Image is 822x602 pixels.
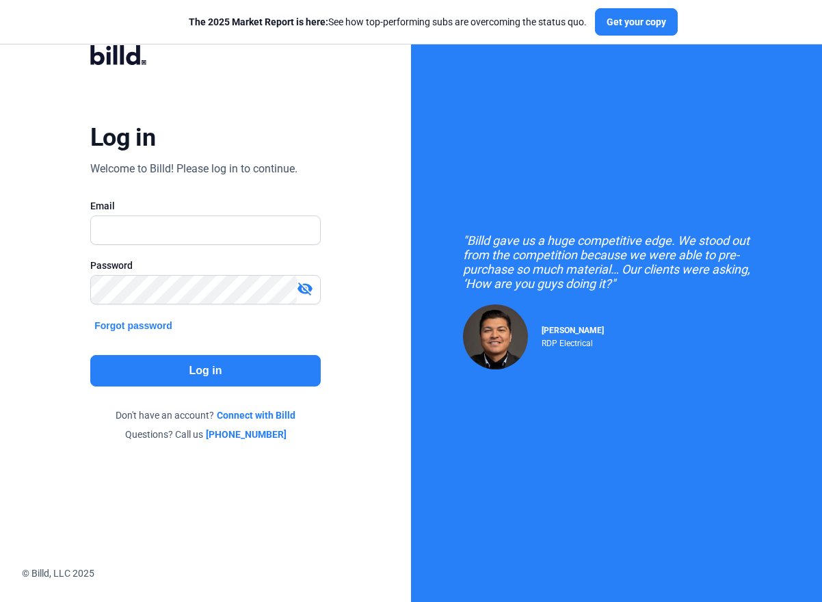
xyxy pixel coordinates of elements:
div: Don't have an account? [90,408,321,422]
a: [PHONE_NUMBER] [206,428,287,441]
button: Log in [90,355,321,387]
button: Get your copy [595,8,678,36]
a: Connect with Billd [217,408,295,422]
div: Password [90,259,321,272]
img: Raul Pacheco [463,304,528,369]
button: Forgot password [90,318,176,333]
mat-icon: visibility_off [297,280,313,297]
span: [PERSON_NAME] [542,326,604,335]
div: RDP Electrical [542,335,604,348]
div: Log in [90,122,155,153]
div: See how top-performing subs are overcoming the status quo. [189,15,587,29]
div: "Billd gave us a huge competitive edge. We stood out from the competition because we were able to... [463,233,771,291]
div: Welcome to Billd! Please log in to continue. [90,161,297,177]
div: Email [90,199,321,213]
span: The 2025 Market Report is here: [189,16,328,27]
div: Questions? Call us [90,428,321,441]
